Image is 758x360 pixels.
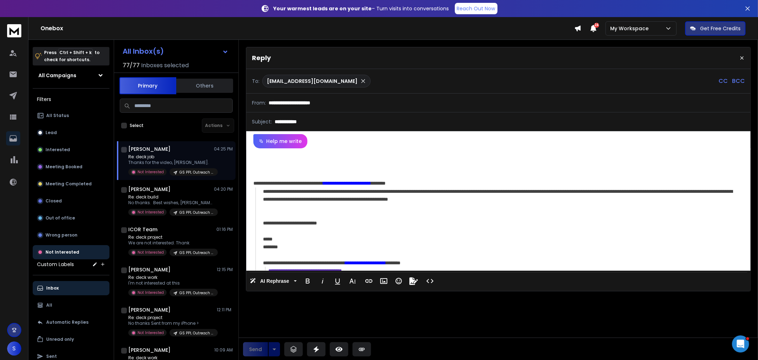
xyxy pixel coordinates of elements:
h3: Inboxes selected [141,61,189,70]
button: Get Free Credits [685,21,746,36]
button: Meeting Booked [33,160,109,174]
p: 12:15 PM [217,267,233,272]
p: Re: deck project [128,315,214,321]
button: Primary [119,77,176,94]
p: 10:09 AM [214,347,233,353]
h1: [PERSON_NAME] [128,145,171,153]
iframe: Intercom live chat [732,335,749,353]
button: Help me write [253,134,307,148]
p: Not Interested [138,290,164,295]
p: My Workspace [610,25,651,32]
h1: All Inbox(s) [123,48,164,55]
span: Ctrl + Shift + k [58,48,93,57]
p: Re: deck project [128,234,214,240]
p: Inbox [46,285,59,291]
p: All [46,302,52,308]
p: Re: deck job [128,154,214,160]
button: All Status [33,108,109,123]
a: Reach Out Now [455,3,498,14]
p: 01:16 PM [216,227,233,232]
p: Interested [45,147,70,153]
button: Code View [423,274,437,288]
p: I'm not interested at this [128,280,214,286]
p: Press to check for shortcuts. [44,49,100,63]
p: Re: deck work [128,275,214,280]
p: GS PPL Outreach Decks [179,210,214,215]
h1: All Campaigns [38,72,76,79]
p: Out of office [45,215,75,221]
p: To: [252,78,259,85]
p: Not Interested [138,330,164,335]
p: 12:11 PM [217,307,233,313]
h1: ICOR Team [128,226,157,233]
span: 24 [594,23,599,28]
label: Select [130,123,144,128]
p: Re: deck build [128,194,214,200]
p: GS PPL Outreach Decks [179,290,214,296]
button: Bold (Ctrl+B) [301,274,315,288]
h1: [PERSON_NAME] [128,306,171,313]
p: Not Interested [138,210,164,215]
p: Subject: [252,118,272,125]
button: Automatic Replies [33,315,109,329]
p: Not Interested [45,249,79,255]
button: Others [176,78,233,94]
button: All [33,298,109,312]
p: CC [719,77,728,85]
p: – Turn visits into conversations [274,5,449,12]
p: GS PPL Outreach Decks [179,330,214,336]
button: Meeting Completed [33,177,109,191]
h3: Filters [33,94,109,104]
p: GS PPL Outreach Decks [179,250,214,255]
h1: [PERSON_NAME] [128,266,171,273]
p: Sent [46,354,57,359]
span: 77 / 77 [123,61,140,70]
button: Out of office [33,211,109,225]
p: Thanks for the video, [PERSON_NAME]. [128,160,214,165]
button: Inbox [33,281,109,295]
button: Interested [33,143,109,157]
p: Meeting Booked [45,164,82,170]
p: 04:25 PM [214,146,233,152]
button: Insert Link (Ctrl+K) [362,274,376,288]
h1: [PERSON_NAME] [128,186,171,193]
img: logo [7,24,21,37]
p: Get Free Credits [700,25,741,32]
button: Wrong person [33,228,109,242]
button: Underline (Ctrl+U) [331,274,344,288]
button: S [7,342,21,356]
p: Closed [45,198,62,204]
p: Reply [252,53,271,63]
p: From: [252,99,266,106]
button: Unread only [33,332,109,346]
h3: Custom Labels [37,261,74,268]
p: Automatic Replies [46,319,88,325]
p: Meeting Completed [45,181,92,187]
button: Lead [33,126,109,140]
p: Unread only [46,337,74,342]
p: [EMAIL_ADDRESS][DOMAIN_NAME] [267,78,358,85]
button: Insert Image (Ctrl+P) [377,274,391,288]
button: Italic (Ctrl+I) [316,274,329,288]
span: AI Rephrase [259,278,291,284]
p: Not Interested [138,250,164,255]
p: GS PPL Outreach Decks [179,170,214,175]
p: Not Interested [138,169,164,175]
p: BCC [732,77,745,85]
button: Not Interested [33,245,109,259]
p: We are not interested. Thank [128,240,214,246]
p: Lead [45,130,57,136]
p: No thanks. Best wishes, [PERSON_NAME] Deck Envy [128,200,214,206]
h1: Onebox [41,24,574,33]
button: AI Rephrase [248,274,298,288]
p: No thanks Sent from my iPhone > [128,321,214,326]
button: More Text [346,274,359,288]
strong: Your warmest leads are on your site [274,5,372,12]
button: Closed [33,194,109,208]
button: All Inbox(s) [117,44,234,58]
p: All Status [46,113,69,118]
button: Emoticons [392,274,405,288]
p: Wrong person [45,232,77,238]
